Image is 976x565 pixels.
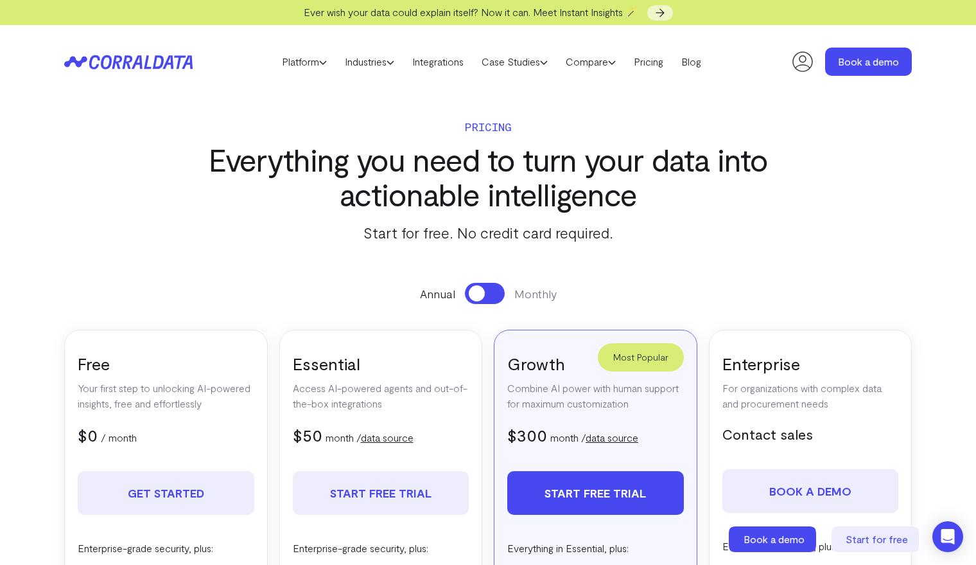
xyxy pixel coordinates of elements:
[473,52,557,71] a: Case Studies
[304,6,638,18] span: Ever wish your data could explain itself? Now it can. Meet Instant Insights 🪄
[78,471,254,515] a: Get Started
[625,52,672,71] a: Pricing
[722,381,899,411] p: For organizations with complex data and procurement needs
[293,541,469,556] p: Enterprise-grade security, plus:
[293,471,469,515] a: Start free trial
[507,425,547,445] span: $300
[586,431,638,444] a: data source
[598,343,684,372] div: Most Popular
[722,539,899,554] p: Everything in Growth, plus:
[729,526,819,552] a: Book a demo
[932,521,963,552] div: Open Intercom Messenger
[557,52,625,71] a: Compare
[832,526,921,552] a: Start for free
[293,425,322,445] span: $50
[550,430,638,445] p: month /
[189,221,787,244] p: Start for free. No credit card required.
[514,285,557,302] span: Monthly
[336,52,403,71] a: Industries
[722,469,899,513] a: Book a demo
[507,471,684,515] a: Start free trial
[507,541,684,556] p: Everything in Essential, plus:
[507,353,684,374] h3: Growth
[293,381,469,411] p: Access AI-powered agents and out-of-the-box integrations
[846,533,908,545] span: Start for free
[78,425,98,445] span: $0
[825,48,912,76] a: Book a demo
[189,118,787,136] p: Pricing
[78,381,254,411] p: Your first step to unlocking AI-powered insights, free and effortlessly
[361,431,414,444] a: data source
[403,52,473,71] a: Integrations
[672,52,710,71] a: Blog
[507,381,684,411] p: Combine AI power with human support for maximum customization
[189,142,787,211] h3: Everything you need to turn your data into actionable intelligence
[326,430,414,445] p: month /
[78,541,254,556] p: Enterprise-grade security, plus:
[293,353,469,374] h3: Essential
[273,52,336,71] a: Platform
[722,353,899,374] h3: Enterprise
[722,424,899,444] h5: Contact sales
[744,533,805,545] span: Book a demo
[78,353,254,374] h3: Free
[420,285,455,302] span: Annual
[101,430,137,445] p: / month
